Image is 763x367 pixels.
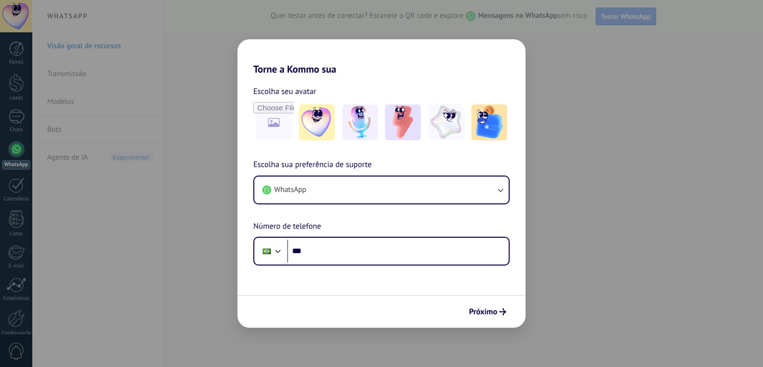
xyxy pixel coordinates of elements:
span: Número de telefone [253,220,321,233]
button: WhatsApp [254,177,509,203]
img: -3.jpeg [385,104,421,140]
img: -5.jpeg [471,104,507,140]
span: WhatsApp [274,185,306,195]
img: -1.jpeg [299,104,335,140]
div: Brazil: + 55 [257,241,276,262]
h2: Torne a Kommo sua [237,39,526,75]
img: -2.jpeg [342,104,378,140]
span: Próximo [469,308,497,315]
img: -4.jpeg [428,104,464,140]
span: Escolha seu avatar [253,85,316,98]
span: Escolha sua preferência de suporte [253,159,372,172]
button: Próximo [464,303,511,320]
